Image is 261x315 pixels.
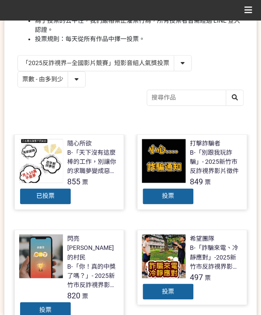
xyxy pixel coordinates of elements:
[35,35,244,44] li: 投票規則：每天從所有作品中擇一投票。
[205,179,211,186] span: 票
[147,90,243,105] input: 搜尋作品
[67,234,120,262] div: 閃亮[PERSON_NAME]的村民
[14,134,124,210] a: 隨心所欲B-「天下沒有這麼棒的工作，別讓你的求職夢變成惡夢！」- 2025新竹市反詐視界影片徵件855票已投票
[67,148,120,176] div: B-「天下沒有這麼棒的工作，別讓你的求職夢變成惡夢！」- 2025新竹市反詐視界影片徵件
[190,139,220,148] div: 打擊詐騙者
[190,272,203,281] span: 497
[82,179,88,186] span: 票
[67,139,92,148] div: 隨心所欲
[162,287,174,294] span: 投票
[205,274,211,281] span: 票
[35,16,244,35] li: 為了投票的公平性，我們嚴格禁止灌票行為，所有投票者皆需經過 LINE 登入認證。
[67,177,80,186] span: 855
[137,229,247,305] a: 希望團隊B-「詐騙來電、冷靜應對」-2025新竹市反詐視界影片徵件497票投票
[67,291,80,300] span: 820
[137,134,247,210] a: 打擊詐騙者B-「別跟我玩詐騙」- 2025新竹市反詐視界影片徵件849票投票
[190,148,242,176] div: B-「別跟我玩詐騙」- 2025新竹市反詐視界影片徵件
[67,262,120,289] div: B-「你！真的中獎了嗎？」- 2025新竹市反詐視界影片徵件
[36,192,55,199] span: 已投票
[190,177,203,186] span: 849
[82,292,88,299] span: 票
[162,192,174,199] span: 投票
[39,306,52,313] span: 投票
[190,234,214,243] div: 希望團隊
[190,243,242,271] div: B-「詐騙來電、冷靜應對」-2025新竹市反詐視界影片徵件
